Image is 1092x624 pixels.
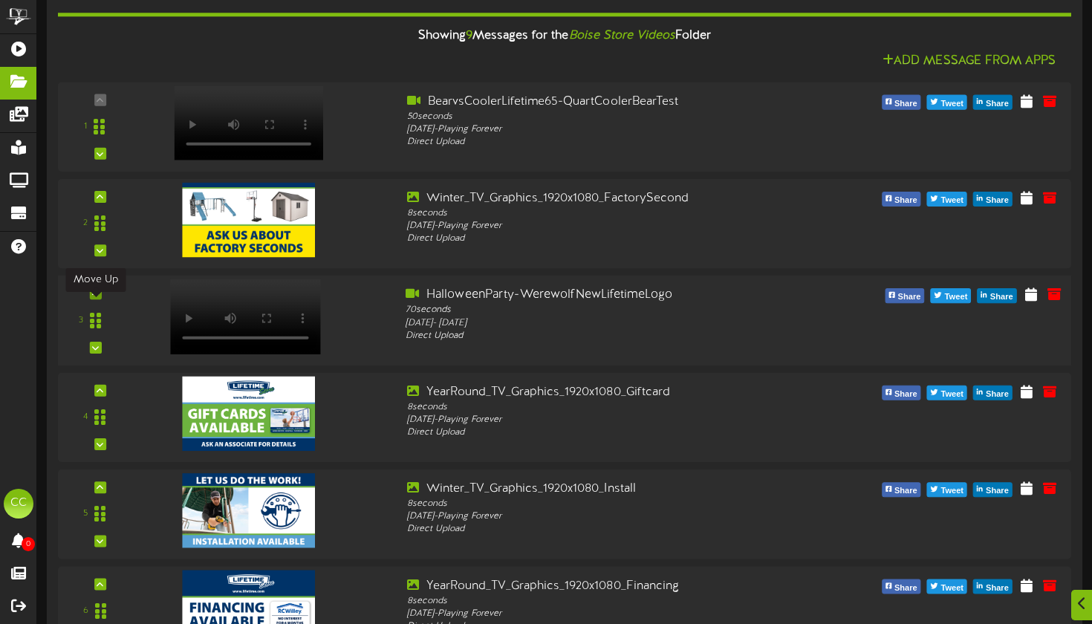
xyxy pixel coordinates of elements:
span: Tweet [938,96,966,112]
button: Share [882,386,921,400]
span: Tweet [938,580,966,597]
button: Tweet [927,482,967,497]
span: Share [983,96,1012,112]
div: [DATE] - [DATE] [406,316,810,329]
span: Share [983,386,1012,403]
button: Share [973,386,1013,400]
button: Share [882,482,921,497]
div: Direct Upload [407,233,807,245]
div: HalloweenParty-WerewolfNewLifetimeLogo [406,287,810,304]
button: Tweet [927,95,967,110]
div: Direct Upload [407,523,807,536]
button: Share [973,482,1013,497]
div: Direct Upload [406,330,810,342]
span: Tweet [938,386,966,403]
div: 8 seconds [407,594,807,607]
div: 70 seconds [406,304,810,316]
span: Share [891,386,920,403]
button: Share [885,288,924,303]
button: Share [882,192,921,207]
button: Share [882,95,921,110]
div: [DATE] - Playing Forever [407,220,807,233]
img: 86b7c45c-4f08-4ce7-9f00-9d3c14d4303d.jpg [183,183,315,257]
button: Tweet [927,386,967,400]
button: Share [973,95,1013,110]
div: YearRound_TV_Graphics_1920x1080_Financing [407,578,807,595]
button: Share [882,579,921,594]
div: [DATE] - Playing Forever [407,414,807,426]
div: 8 seconds [407,498,807,510]
div: 8 seconds [407,401,807,414]
button: Share [978,288,1017,303]
div: Showing Messages for the Folder [47,21,1082,53]
div: [DATE] - Playing Forever [407,123,807,136]
button: Tweet [931,288,972,303]
span: Share [891,192,920,209]
div: Winter_TV_Graphics_1920x1080_FactorySecond [407,190,807,207]
div: 50 seconds [407,110,807,123]
img: f7f00c87-c092-4b74-9f20-a726f7b09969.jpg [183,473,315,547]
span: Share [983,192,1012,209]
span: Share [894,289,923,305]
button: Tweet [927,579,967,594]
span: Share [983,483,1012,499]
button: Add Message From Apps [878,53,1060,71]
span: Tweet [938,483,966,499]
button: Share [973,192,1013,207]
span: 0 [22,537,35,551]
button: Share [973,579,1013,594]
div: 8 seconds [407,207,807,220]
div: BearvsCoolerLifetime65-QuartCoolerBearTest [407,94,807,111]
div: CC [4,489,33,519]
div: Direct Upload [407,426,807,439]
button: Tweet [927,192,967,207]
div: Direct Upload [407,136,807,149]
span: 9 [466,30,472,43]
div: YearRound_TV_Graphics_1920x1080_Giftcard [407,384,807,401]
div: [DATE] - Playing Forever [407,510,807,523]
span: Tweet [938,192,966,209]
span: Share [891,483,920,499]
span: Share [987,289,1016,305]
div: [DATE] - Playing Forever [407,608,807,620]
i: Boise Store Videos [569,30,675,43]
div: 6 [83,605,88,617]
span: Share [891,580,920,597]
img: fd236e77-34a7-4aaa-9fab-6f4a8bcbf000.jpg [183,377,315,451]
span: Tweet [942,289,971,305]
div: Winter_TV_Graphics_1920x1080_Install [407,481,807,498]
span: Share [983,580,1012,597]
span: Share [891,96,920,112]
